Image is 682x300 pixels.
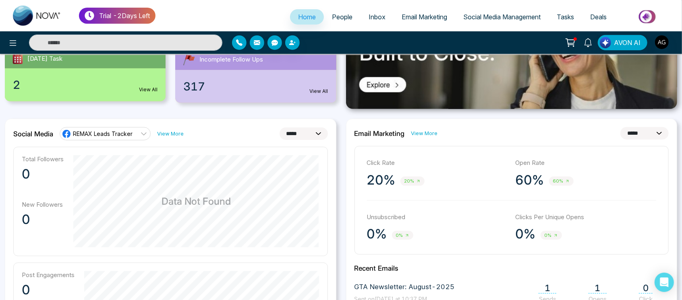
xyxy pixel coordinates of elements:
[402,13,447,21] span: Email Marketing
[539,283,556,294] span: 1
[310,88,328,95] a: View All
[354,282,455,292] span: GTA Newsletter: August-2025
[589,283,607,294] span: 1
[290,9,324,25] a: Home
[516,213,656,222] p: Clicks Per Unique Opens
[516,158,656,168] p: Open Rate
[182,52,196,67] img: followUps.svg
[73,130,133,138] span: REMAX Leads Tracker
[13,6,61,26] img: Nova CRM Logo
[354,129,405,138] h2: Email Marketing
[394,9,455,25] a: Email Marketing
[400,177,425,186] span: 20%
[549,177,574,186] span: 60%
[354,264,669,272] h2: Recent Emails
[367,158,508,168] p: Click Rate
[463,13,541,21] span: Social Media Management
[99,11,150,21] p: Trial - 2 Days Left
[13,130,53,138] h2: Social Media
[455,9,549,25] a: Social Media Management
[590,13,607,21] span: Deals
[170,49,341,103] a: Incomplete Follow Ups317View All
[22,282,75,298] p: 0
[369,13,386,21] span: Inbox
[27,54,62,64] span: [DATE] Task
[22,271,75,279] p: Post Engagements
[22,212,64,228] p: 0
[183,78,205,95] span: 317
[139,86,158,93] a: View All
[22,155,64,163] p: Total Followers
[582,9,615,25] a: Deals
[22,166,64,182] p: 0
[600,37,611,48] img: Lead Flow
[541,231,562,240] span: 0%
[22,201,64,208] p: New Followers
[157,130,184,138] a: View More
[655,35,669,49] img: User Avatar
[367,213,508,222] p: Unsubscribed
[199,55,263,64] span: Incomplete Follow Ups
[598,35,647,50] button: AVON AI
[332,13,352,21] span: People
[324,9,361,25] a: People
[516,226,536,242] p: 0%
[411,129,438,137] a: View More
[516,172,544,188] p: 60%
[367,226,387,242] p: 0%
[549,9,582,25] a: Tasks
[392,231,413,240] span: 0%
[655,273,674,292] div: Open Intercom Messenger
[619,8,677,26] img: Market-place.gif
[557,13,574,21] span: Tasks
[11,52,24,65] img: todayTask.svg
[298,13,316,21] span: Home
[361,9,394,25] a: Inbox
[367,172,396,188] p: 20%
[614,38,641,47] span: AVON AI
[13,76,20,93] span: 2
[639,283,653,294] span: 0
